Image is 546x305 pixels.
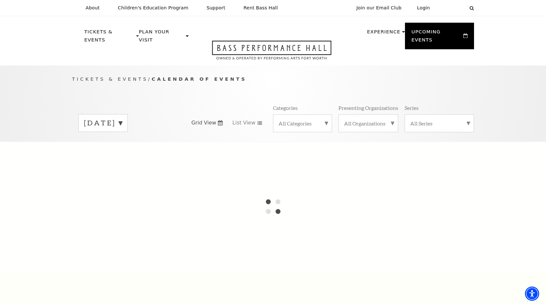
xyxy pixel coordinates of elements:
label: [DATE] [84,118,122,128]
p: Rent Bass Hall [243,5,278,11]
span: Tickets & Events [72,76,148,82]
p: Children's Education Program [118,5,188,11]
p: Presenting Organizations [338,104,398,111]
p: / [72,75,474,83]
span: Grid View [191,119,216,126]
select: Select: [440,5,463,11]
label: All Series [410,120,469,127]
label: All Organizations [344,120,393,127]
p: Tickets & Events [84,28,135,48]
p: Upcoming Events [411,28,462,48]
a: Open this option [189,41,355,65]
p: Categories [273,104,298,111]
label: All Categories [279,120,326,127]
p: Experience [367,28,400,40]
p: Series [405,104,419,111]
p: Plan Your Visit [139,28,184,48]
p: About [86,5,100,11]
span: Calendar of Events [152,76,247,82]
p: Support [207,5,225,11]
span: List View [232,119,255,126]
div: Accessibility Menu [525,287,539,301]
